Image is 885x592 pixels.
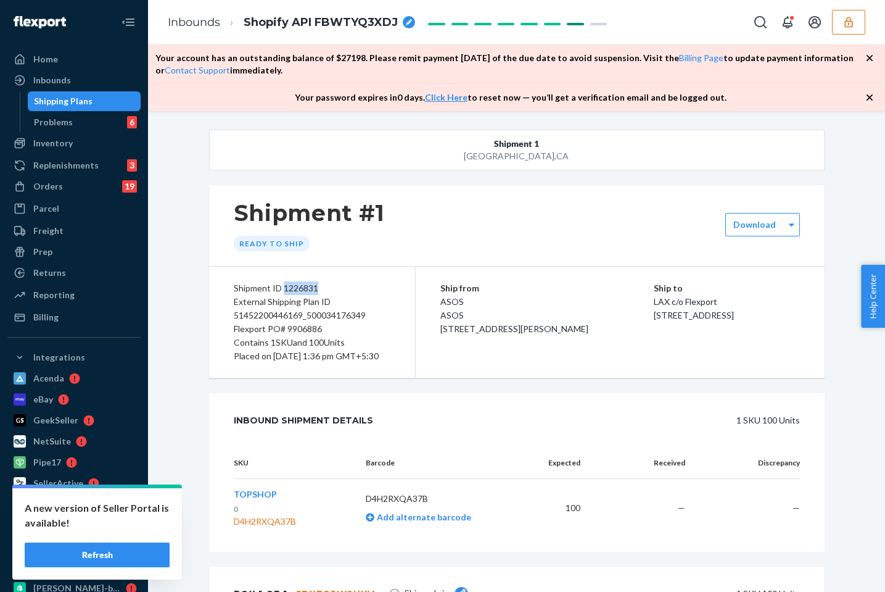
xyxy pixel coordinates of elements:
a: Inventory [7,133,141,153]
a: Prep [7,242,141,262]
a: Home [7,49,141,69]
div: Billing [33,311,59,323]
span: Shopify API FBWTYQ3XDJ [244,15,398,31]
div: SellerActive [33,477,83,490]
span: TOPSHOP [234,489,277,499]
p: Ship to [654,281,800,295]
button: Shipment 1[GEOGRAPHIC_DATA],CA [209,130,825,170]
span: Add alternate barcode [374,512,471,522]
p: A new version of Seller Portal is available! [25,501,170,530]
th: SKU [234,448,356,479]
button: Open account menu [802,10,827,35]
div: Reporting [33,289,75,301]
a: deliverrmigrationbasictest [7,536,141,556]
a: Returns [7,263,141,283]
button: Refresh [25,543,170,567]
div: eBay [33,393,53,406]
div: Flexport PO# 9906886 [234,322,390,336]
a: Acenda [7,369,141,388]
div: D4H2RXQA37B [234,515,296,528]
div: Placed on [DATE] 1:36 pm GMT+5:30 [234,349,390,363]
button: Close Navigation [116,10,141,35]
a: Parcel [7,199,141,219]
div: Integrations [33,351,85,364]
button: Open Search Box [748,10,773,35]
a: v2-test-store-4-2025 [7,557,141,577]
div: NetSuite [33,435,71,448]
div: 6 [127,116,137,128]
td: 100 [529,479,590,538]
span: — [792,502,800,513]
div: Orders [33,180,63,193]
span: ASOS ASOS [STREET_ADDRESS][PERSON_NAME] [440,296,588,334]
div: Inbounds [33,74,71,86]
th: Expected [529,448,590,479]
th: Discrepancy [695,448,800,479]
h1: Shipment #1 [234,200,385,226]
a: Shipping Plans [28,91,141,111]
p: D4H2RXQA37B [366,493,519,505]
button: Help Center [861,265,885,328]
div: Shipment ID 1226831 [234,281,390,295]
p: Your password expires in 0 days . to reset now — you’ll get a verification email and be logged out. [295,91,727,104]
div: GeekSeller [33,414,78,427]
a: GeekSeller [7,411,141,430]
div: Ready to ship [234,236,310,251]
a: Replenishments3 [7,156,141,175]
div: Home [33,53,58,65]
div: Pipe17 [33,456,61,469]
p: Ship from [440,281,654,295]
div: Contains 1 SKU and 100 Units [234,336,390,349]
span: — [678,502,685,513]
div: Replenishments [33,159,99,172]
a: Add alternate barcode [366,512,471,522]
a: Orders19 [7,177,141,196]
div: [GEOGRAPHIC_DATA] , CA [271,150,762,162]
a: Contact Support [165,65,230,75]
div: Inbound Shipment Details [234,408,373,433]
span: Shipment 1 [494,138,539,150]
ol: breadcrumbs [158,4,425,41]
div: Freight [33,225,64,237]
div: External Shipping Plan ID 51452200446169_500034176349 [234,295,390,322]
a: Inbounds [168,15,220,29]
div: 1 SKU 100 Units [401,408,800,433]
a: eBay [7,390,141,409]
div: 3 [127,159,137,172]
a: Freight [7,221,141,241]
th: Barcode [356,448,529,479]
div: Inventory [33,137,73,149]
button: Open notifications [775,10,800,35]
a: Inbounds [7,70,141,90]
th: Received [590,448,695,479]
a: b2b-test-store-10 [7,515,141,535]
p: LAX c/o Flexport [654,295,800,309]
span: 0 [234,504,238,514]
div: Parcel [33,202,59,215]
a: SellerActive [7,473,141,493]
a: Pipe17 [7,452,141,472]
img: Flexport logo [14,16,66,28]
div: Problems [34,116,73,128]
div: Prep [33,246,52,258]
div: Acenda [33,372,64,385]
div: 19 [122,180,137,193]
a: Click Here [425,92,467,102]
a: Reporting [7,285,141,305]
a: Billing Page [679,52,723,63]
div: Returns [33,267,66,279]
a: SellerCloud [7,494,141,514]
span: [STREET_ADDRESS] [654,310,734,320]
button: Integrations [7,348,141,367]
a: NetSuite [7,431,141,451]
div: Shipping Plans [34,95,93,107]
button: TOPSHOP [234,488,277,501]
label: Download [733,219,776,231]
a: Problems6 [28,112,141,132]
a: Billing [7,307,141,327]
p: Your account has an outstanding balance of $ 27198 . Please remit payment [DATE] of the due date ... [155,52,865,77]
